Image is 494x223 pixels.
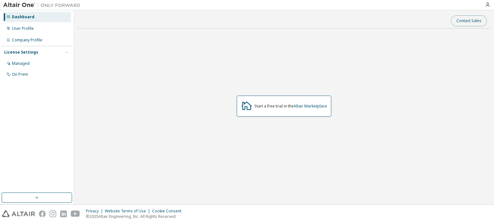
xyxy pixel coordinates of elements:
[2,210,35,217] img: altair_logo.svg
[12,72,28,77] div: On Prem
[4,50,38,55] div: License Settings
[152,209,185,214] div: Cookie Consent
[294,103,327,109] a: Altair Marketplace
[86,214,185,219] p: © 2025 Altair Engineering, Inc. All Rights Reserved.
[3,2,84,8] img: Altair One
[50,210,56,217] img: instagram.svg
[12,26,34,31] div: User Profile
[451,15,487,26] button: Contact Sales
[86,209,105,214] div: Privacy
[12,61,30,66] div: Managed
[60,210,67,217] img: linkedin.svg
[12,14,34,20] div: Dashboard
[39,210,46,217] img: facebook.svg
[71,210,80,217] img: youtube.svg
[254,104,327,109] div: Start a free trial in the
[105,209,152,214] div: Website Terms of Use
[12,38,42,43] div: Company Profile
